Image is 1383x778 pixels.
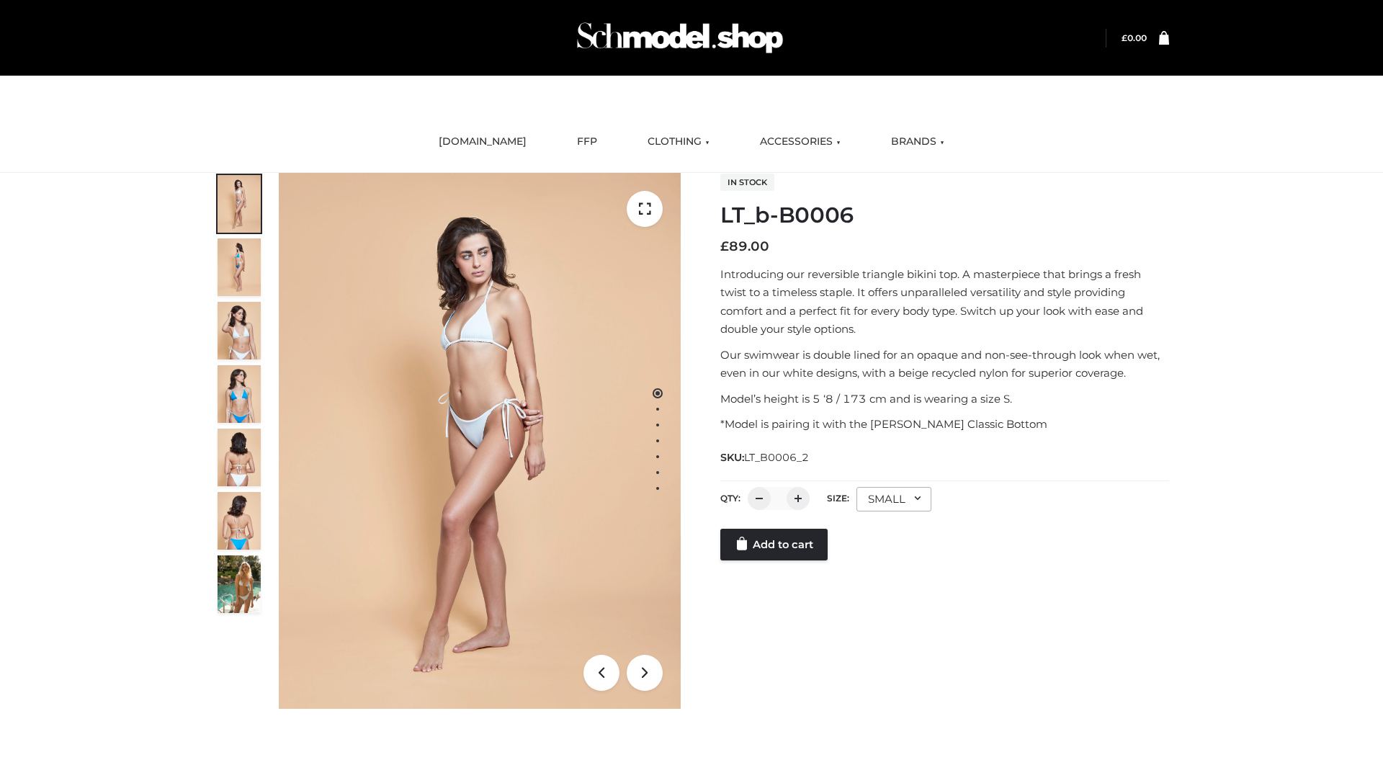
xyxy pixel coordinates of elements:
[1122,32,1147,43] bdi: 0.00
[1122,32,1147,43] a: £0.00
[218,238,261,296] img: ArielClassicBikiniTop_CloudNine_AzureSky_OW114ECO_2-scaled.jpg
[720,449,810,466] span: SKU:
[720,238,729,254] span: £
[572,9,788,66] img: Schmodel Admin 964
[749,126,851,158] a: ACCESSORIES
[720,529,828,560] a: Add to cart
[720,346,1169,383] p: Our swimwear is double lined for an opaque and non-see-through look when wet, even in our white d...
[218,365,261,423] img: ArielClassicBikiniTop_CloudNine_AzureSky_OW114ECO_4-scaled.jpg
[428,126,537,158] a: [DOMAIN_NAME]
[720,415,1169,434] p: *Model is pairing it with the [PERSON_NAME] Classic Bottom
[720,238,769,254] bdi: 89.00
[1122,32,1127,43] span: £
[744,451,809,464] span: LT_B0006_2
[218,429,261,486] img: ArielClassicBikiniTop_CloudNine_AzureSky_OW114ECO_7-scaled.jpg
[566,126,608,158] a: FFP
[720,174,774,191] span: In stock
[637,126,720,158] a: CLOTHING
[720,493,740,504] label: QTY:
[880,126,955,158] a: BRANDS
[218,555,261,613] img: Arieltop_CloudNine_AzureSky2.jpg
[720,390,1169,408] p: Model’s height is 5 ‘8 / 173 cm and is wearing a size S.
[827,493,849,504] label: Size:
[856,487,931,511] div: SMALL
[218,175,261,233] img: ArielClassicBikiniTop_CloudNine_AzureSky_OW114ECO_1-scaled.jpg
[720,202,1169,228] h1: LT_b-B0006
[218,302,261,359] img: ArielClassicBikiniTop_CloudNine_AzureSky_OW114ECO_3-scaled.jpg
[720,265,1169,339] p: Introducing our reversible triangle bikini top. A masterpiece that brings a fresh twist to a time...
[218,492,261,550] img: ArielClassicBikiniTop_CloudNine_AzureSky_OW114ECO_8-scaled.jpg
[279,173,681,709] img: LT_b-B0006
